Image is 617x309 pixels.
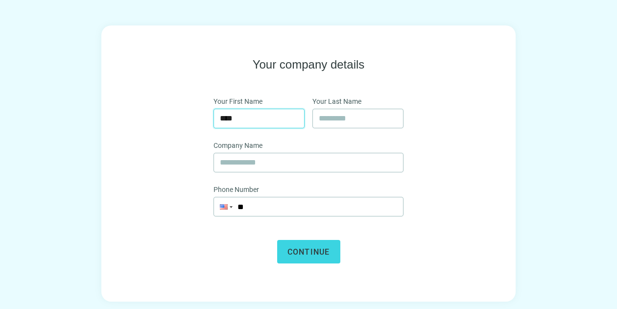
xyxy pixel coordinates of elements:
h1: Your company details [253,57,365,72]
button: Continue [277,240,340,263]
span: Phone Number [214,184,259,195]
span: Your First Name [214,96,262,107]
div: United States: + 1 [214,197,233,216]
span: Your Last Name [312,96,361,107]
span: Company Name [214,140,262,151]
span: Continue [287,247,330,257]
